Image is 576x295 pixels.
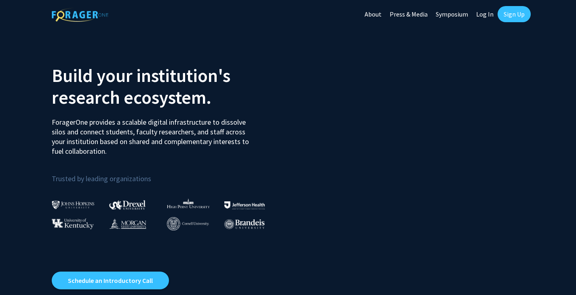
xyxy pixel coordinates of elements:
[52,272,169,289] a: Opens in a new tab
[109,200,146,209] img: Drexel University
[52,163,282,185] p: Trusted by leading organizations
[224,201,265,209] img: Thomas Jefferson University
[167,199,210,208] img: High Point University
[52,201,95,209] img: Johns Hopkins University
[167,217,209,230] img: Cornell University
[52,218,94,229] img: University of Kentucky
[498,6,531,22] a: Sign Up
[224,219,265,229] img: Brandeis University
[109,218,146,229] img: Morgan State University
[52,111,255,156] p: ForagerOne provides a scalable digital infrastructure to dissolve silos and connect students, fac...
[52,8,108,22] img: ForagerOne Logo
[52,65,282,108] h2: Build your institution's research ecosystem.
